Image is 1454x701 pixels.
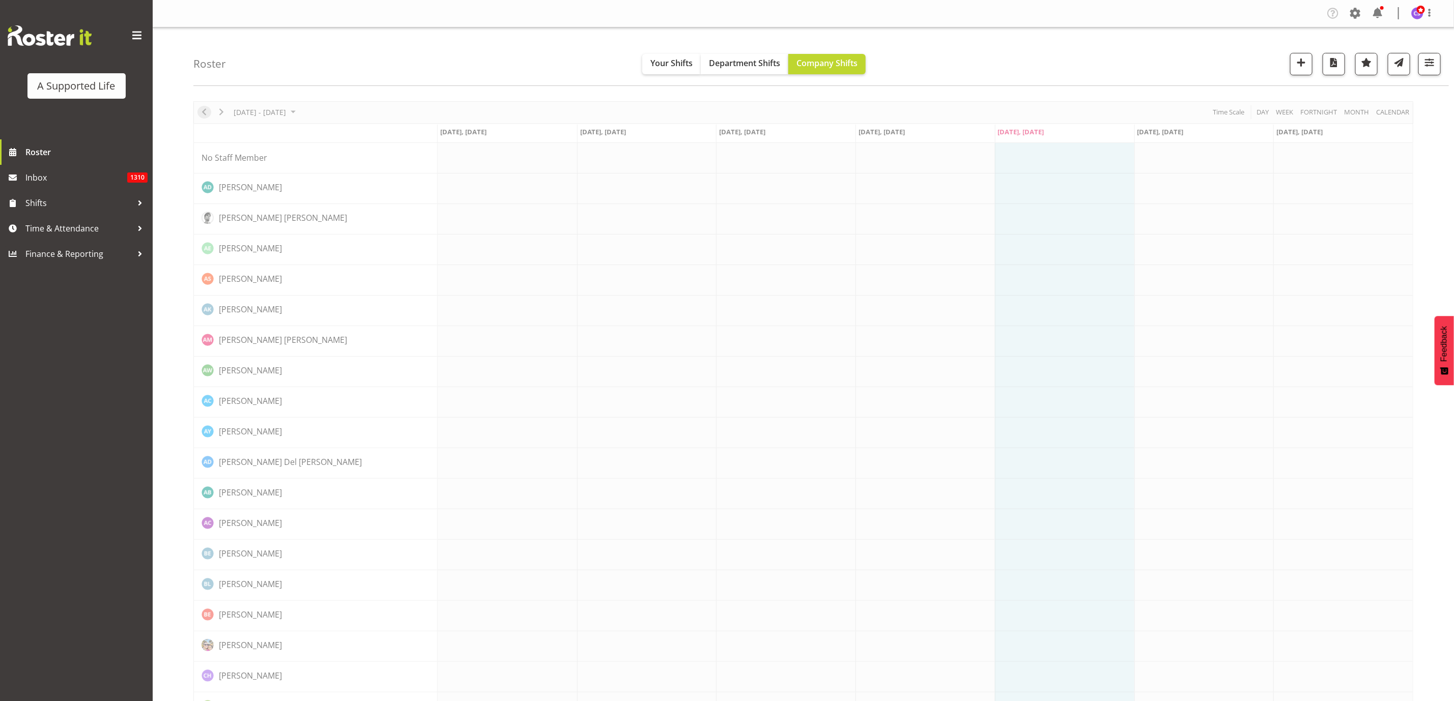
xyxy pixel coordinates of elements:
span: Your Shifts [650,57,693,69]
span: Department Shifts [709,57,780,69]
span: Company Shifts [796,57,858,69]
button: Add a new shift [1290,53,1313,75]
button: Department Shifts [701,54,788,74]
button: Company Shifts [788,54,866,74]
span: Shifts [25,195,132,211]
button: Feedback - Show survey [1435,316,1454,385]
span: 1310 [127,172,148,183]
button: Your Shifts [642,54,701,74]
span: Time & Attendance [25,221,132,236]
span: Inbox [25,170,127,185]
button: Highlight an important date within the roster. [1355,53,1378,75]
span: Roster [25,144,148,160]
button: Send a list of all shifts for the selected filtered period to all rostered employees. [1388,53,1410,75]
span: Finance & Reporting [25,246,132,261]
img: chloe-spackman5858.jpg [1411,7,1423,19]
button: Filter Shifts [1418,53,1441,75]
img: Rosterit website logo [8,25,92,46]
h4: Roster [193,58,226,70]
span: Feedback [1440,326,1449,362]
button: Download a PDF of the roster according to the set date range. [1323,53,1345,75]
div: A Supported Life [38,78,116,94]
